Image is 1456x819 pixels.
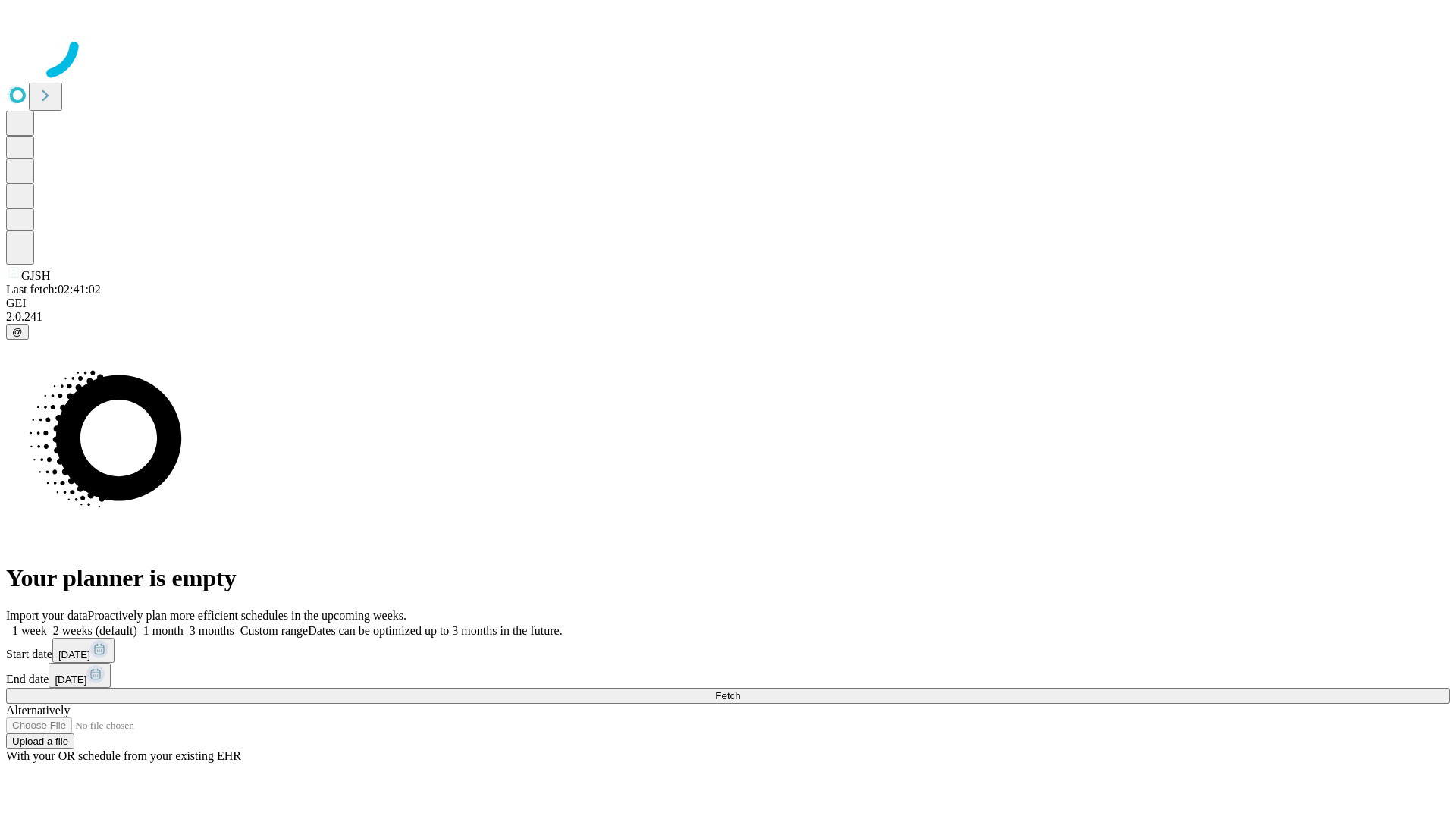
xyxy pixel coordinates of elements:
[240,624,308,637] span: Custom range
[12,624,47,637] span: 1 week
[6,733,74,749] button: Upload a file
[6,688,1450,704] button: Fetch
[53,624,137,637] span: 2 weeks (default)
[6,564,1450,592] h1: Your planner is empty
[52,638,115,663] button: [DATE]
[49,663,111,688] button: [DATE]
[88,609,406,622] span: Proactively plan more efficient schedules in the upcoming weeks.
[21,269,50,282] span: GJSH
[6,283,101,296] span: Last fetch: 02:41:02
[6,638,1450,663] div: Start date
[6,663,1450,688] div: End date
[190,624,234,637] span: 3 months
[58,649,90,661] span: [DATE]
[6,297,1450,310] div: GEI
[12,326,23,337] span: @
[143,624,184,637] span: 1 month
[6,324,29,340] button: @
[6,609,88,622] span: Import your data
[6,310,1450,324] div: 2.0.241
[6,704,70,717] span: Alternatively
[55,674,86,686] span: [DATE]
[715,690,740,701] span: Fetch
[308,624,562,637] span: Dates can be optimized up to 3 months in the future.
[6,749,241,762] span: With your OR schedule from your existing EHR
